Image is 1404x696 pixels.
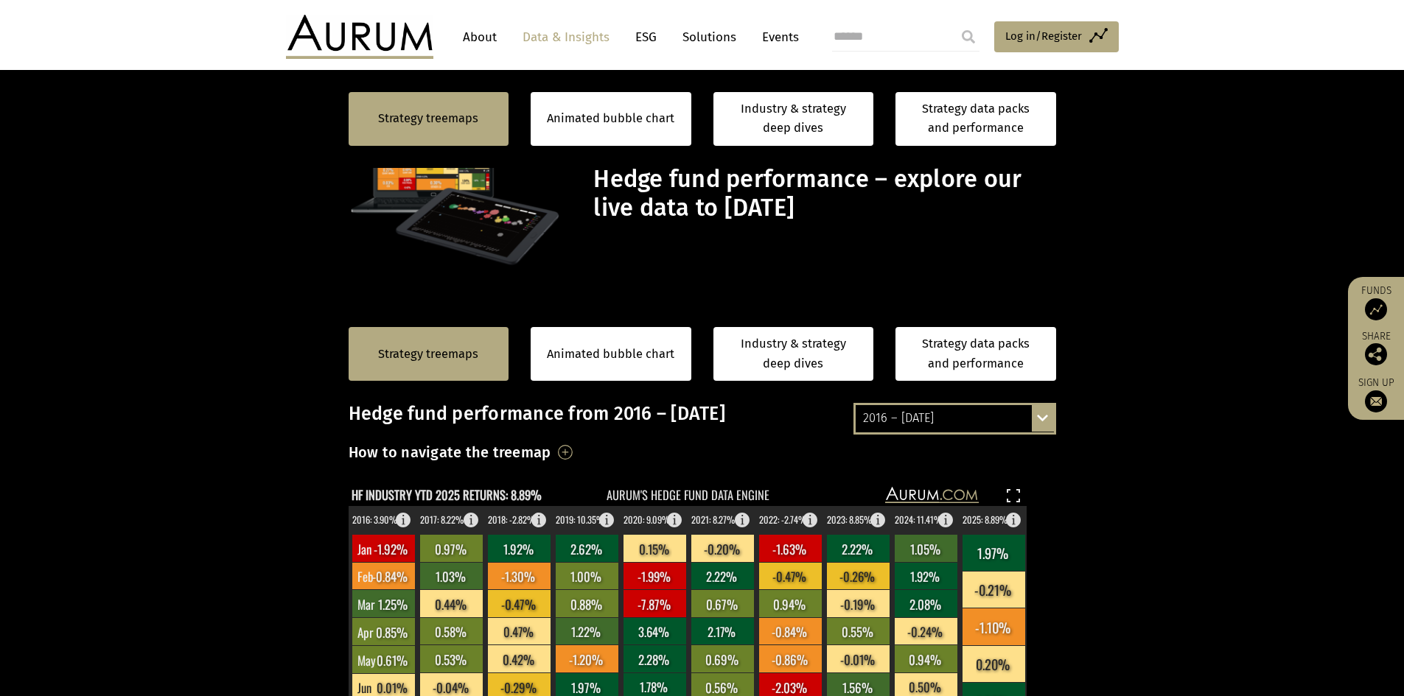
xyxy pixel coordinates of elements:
[1005,27,1082,45] span: Log in/Register
[856,405,1054,432] div: 2016 – [DATE]
[994,21,1119,52] a: Log in/Register
[1355,376,1397,412] a: Sign up
[1365,390,1387,412] img: Sign up to our newsletter
[1365,343,1387,365] img: Share this post
[455,24,504,51] a: About
[895,92,1056,146] a: Strategy data packs and performance
[713,327,874,381] a: Industry & strategy deep dives
[349,440,551,465] h3: How to navigate the treemap
[378,109,478,128] a: Strategy treemaps
[515,24,617,51] a: Data & Insights
[895,327,1056,381] a: Strategy data packs and performance
[593,165,1052,222] h1: Hedge fund performance – explore our live data to [DATE]
[547,109,674,128] a: Animated bubble chart
[286,15,433,59] img: Aurum
[1355,331,1397,365] div: Share
[378,345,478,364] a: Strategy treemaps
[349,403,1056,425] h3: Hedge fund performance from 2016 – [DATE]
[713,92,874,146] a: Industry & strategy deep dives
[547,345,674,364] a: Animated bubble chart
[755,24,799,51] a: Events
[1365,298,1387,320] img: Access Funds
[675,24,744,51] a: Solutions
[628,24,664,51] a: ESG
[954,22,983,52] input: Submit
[1355,284,1397,320] a: Funds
